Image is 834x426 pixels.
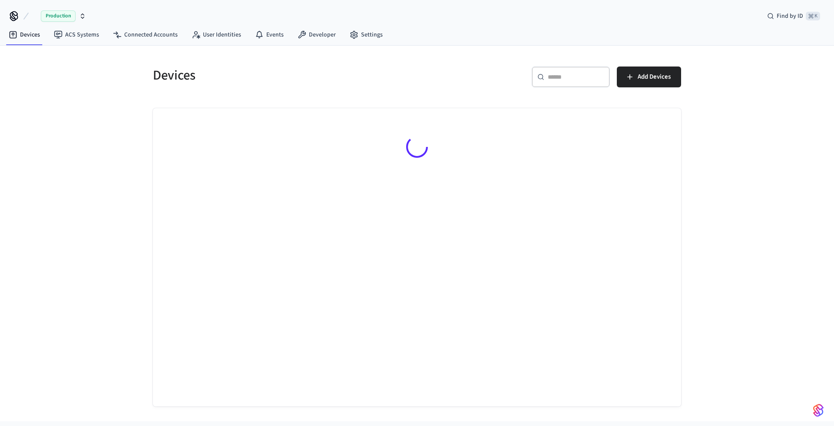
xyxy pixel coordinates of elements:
[291,27,343,43] a: Developer
[343,27,390,43] a: Settings
[2,27,47,43] a: Devices
[806,12,820,20] span: ⌘ K
[617,67,681,87] button: Add Devices
[185,27,248,43] a: User Identities
[777,12,803,20] span: Find by ID
[813,403,824,417] img: SeamLogoGradient.69752ec5.svg
[41,10,76,22] span: Production
[760,8,827,24] div: Find by ID⌘ K
[106,27,185,43] a: Connected Accounts
[153,67,412,84] h5: Devices
[248,27,291,43] a: Events
[47,27,106,43] a: ACS Systems
[638,71,671,83] span: Add Devices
